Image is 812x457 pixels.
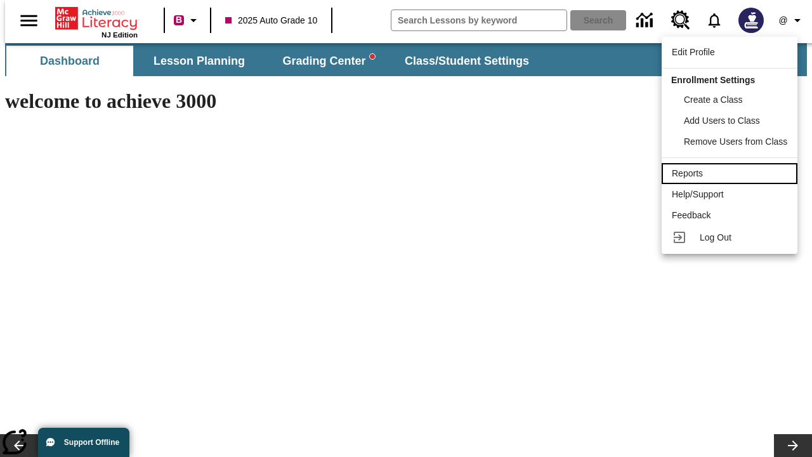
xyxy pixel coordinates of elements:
[672,168,703,178] span: Reports
[684,116,760,126] span: Add Users to Class
[700,232,731,242] span: Log Out
[671,75,755,85] span: Enrollment Settings
[684,95,743,105] span: Create a Class
[672,210,710,220] span: Feedback
[684,136,787,147] span: Remove Users from Class
[672,47,715,57] span: Edit Profile
[672,189,724,199] span: Help/Support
